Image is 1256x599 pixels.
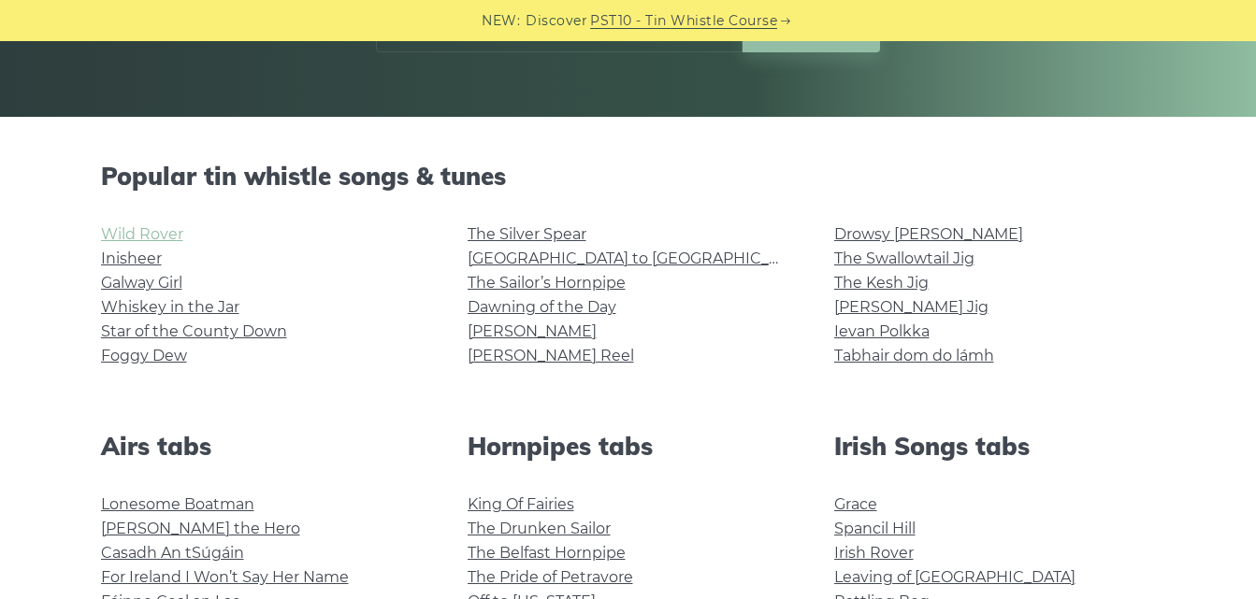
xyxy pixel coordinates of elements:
[468,347,634,364] a: [PERSON_NAME] Reel
[101,520,300,537] a: [PERSON_NAME] the Hero
[834,568,1076,586] a: Leaving of [GEOGRAPHIC_DATA]
[468,568,633,586] a: The Pride of Petravore
[101,568,349,586] a: For Ireland I Won’t Say Her Name
[101,298,239,316] a: Whiskey in the Jar
[834,544,914,562] a: Irish Rover
[834,347,994,364] a: Tabhair dom do lámh
[834,298,989,316] a: [PERSON_NAME] Jig
[834,250,974,267] a: The Swallowtail Jig
[834,322,930,340] a: Ievan Polkka
[526,10,587,32] span: Discover
[468,225,586,243] a: The Silver Spear
[468,274,626,292] a: The Sailor’s Hornpipe
[101,432,423,461] h2: Airs tabs
[101,322,287,340] a: Star of the County Down
[468,322,597,340] a: [PERSON_NAME]
[101,250,162,267] a: Inisheer
[482,10,520,32] span: NEW:
[468,432,789,461] h2: Hornpipes tabs
[101,495,254,513] a: Lonesome Boatman
[834,274,929,292] a: The Kesh Jig
[590,10,777,32] a: PST10 - Tin Whistle Course
[101,274,182,292] a: Galway Girl
[834,225,1023,243] a: Drowsy [PERSON_NAME]
[468,298,616,316] a: Dawning of the Day
[101,544,244,562] a: Casadh An tSúgáin
[468,250,813,267] a: [GEOGRAPHIC_DATA] to [GEOGRAPHIC_DATA]
[468,544,626,562] a: The Belfast Hornpipe
[101,225,183,243] a: Wild Rover
[834,495,877,513] a: Grace
[468,520,611,537] a: The Drunken Sailor
[834,520,916,537] a: Spancil Hill
[101,162,1156,191] h2: Popular tin whistle songs & tunes
[101,347,187,364] a: Foggy Dew
[834,432,1156,461] h2: Irish Songs tabs
[468,495,574,513] a: King Of Fairies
